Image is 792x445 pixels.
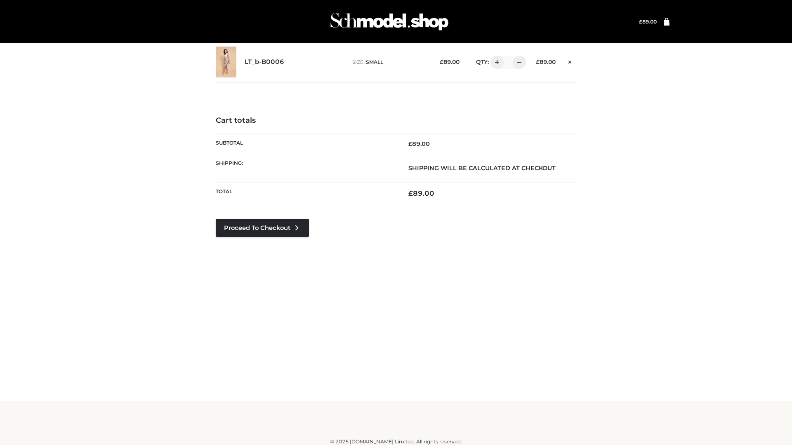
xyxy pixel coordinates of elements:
[408,189,413,197] span: £
[216,116,576,125] h4: Cart totals
[408,189,434,197] bdi: 89.00
[408,164,556,172] strong: Shipping will be calculated at checkout
[564,56,576,66] a: Remove this item
[536,59,556,65] bdi: 89.00
[216,154,396,182] th: Shipping:
[639,19,657,25] a: £89.00
[352,59,427,66] p: size :
[408,140,430,148] bdi: 89.00
[366,59,383,65] span: SMALL
[216,219,309,237] a: Proceed to Checkout
[216,133,396,154] th: Subtotal
[639,19,657,25] bdi: 89.00
[216,47,236,77] img: LT_b-B0006 - SMALL
[408,140,412,148] span: £
[639,19,642,25] span: £
[245,58,284,66] a: LT_b-B0006
[216,183,396,204] th: Total
[440,59,460,65] bdi: 89.00
[328,5,451,38] img: Schmodel Admin 964
[440,59,443,65] span: £
[536,59,540,65] span: £
[468,56,523,69] div: QTY:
